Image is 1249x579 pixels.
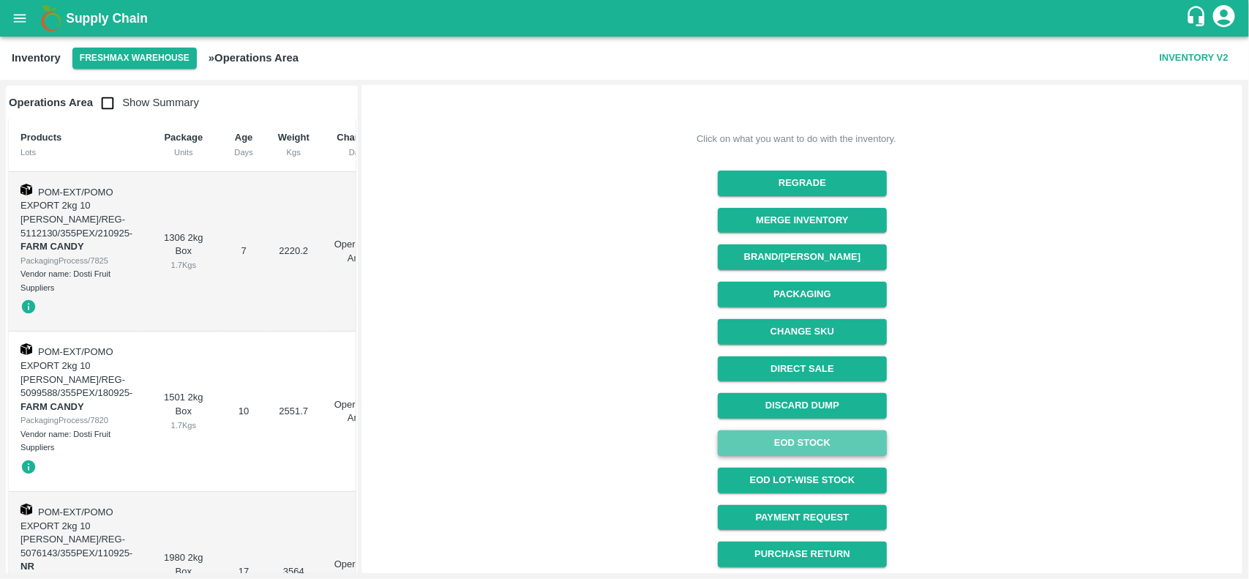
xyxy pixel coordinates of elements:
div: Click on what you want to do with the inventory. [697,132,896,146]
b: Inventory [12,52,61,64]
b: Package [164,132,203,143]
b: Age [235,132,253,143]
div: Lots [20,146,132,159]
div: PackagingProcess/7820 [20,414,132,427]
a: Payment Request [718,505,887,531]
img: box [20,184,32,195]
span: POM-EXT/POMO EXPORT 2kg 10 [PERSON_NAME]/REG-5076143/355PEX/110925 [20,507,130,559]
div: account of current user [1211,3,1237,34]
span: POM-EXT/POMO EXPORT 2kg 10 [PERSON_NAME]/REG-5112130/355PEX/210925 [20,187,130,239]
span: 3564 [283,566,304,577]
button: Select DC [72,48,197,69]
span: - [20,387,132,412]
p: Operations Area [334,238,381,265]
div: Date [334,146,381,159]
div: Vendor name: Dosti Fruit Suppliers [20,427,132,455]
button: open drawer [3,1,37,35]
a: EOD Stock [718,430,887,456]
button: Direct Sale [718,356,887,382]
td: 10 [222,332,264,492]
td: 7 [222,172,264,332]
b: » Operations Area [209,52,299,64]
button: Merge Inventory [718,208,887,234]
span: 2551.7 [279,406,308,416]
div: Vendor name: Dosti Fruit Suppliers [20,267,132,294]
div: 1.7 Kgs [156,258,211,272]
strong: FARM CANDY [20,241,84,252]
b: Products [20,132,61,143]
span: POM-EXT/POMO EXPORT 2kg 10 [PERSON_NAME]/REG-5099588/355PEX/180925 [20,346,130,398]
button: Packaging [718,282,887,307]
div: customer-support [1185,5,1211,31]
a: EOD Lot-wise Stock [718,468,887,493]
span: 2220.2 [279,245,308,256]
button: Discard Dump [718,393,887,419]
b: Chamber [337,132,378,143]
img: box [20,504,32,515]
div: PackagingProcess/7825 [20,254,132,267]
button: Regrade [718,171,887,196]
div: Units [156,146,211,159]
button: Inventory V2 [1154,45,1234,71]
b: Operations Area [9,97,93,108]
div: 1.7 Kgs [156,419,211,432]
img: logo [37,4,66,33]
b: Weight [278,132,310,143]
div: 1501 2kg Box [156,391,211,432]
span: Show Summary [93,97,199,108]
button: Change SKU [718,319,887,345]
button: Brand/[PERSON_NAME] [718,244,887,270]
div: Days [234,146,252,159]
b: Supply Chain [66,11,148,26]
img: box [20,343,32,355]
strong: FARM CANDY [20,401,84,412]
div: Kgs [277,146,311,159]
button: Purchase Return [718,542,887,567]
p: Operations Area [334,398,381,425]
div: 1306 2kg Box [156,231,211,272]
a: Supply Chain [66,8,1185,29]
strong: NR [20,561,34,572]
